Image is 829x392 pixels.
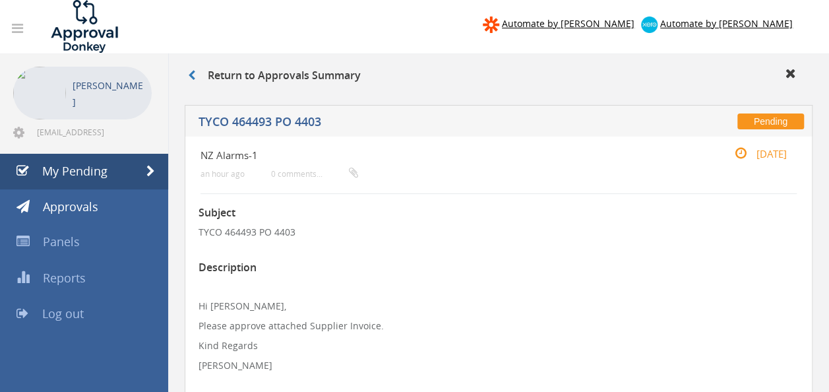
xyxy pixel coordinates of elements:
[199,319,799,333] p: Please approve attached Supplier Invoice.
[199,339,799,352] p: Kind Regards
[199,300,799,313] p: Hi [PERSON_NAME],
[199,207,799,219] h3: Subject
[483,16,499,33] img: zapier-logomark.png
[660,17,793,30] span: Automate by [PERSON_NAME]
[199,359,799,372] p: [PERSON_NAME]
[199,262,799,274] h3: Description
[43,234,80,249] span: Panels
[737,114,804,129] span: Pending
[188,70,361,82] h3: Return to Approvals Summary
[502,17,634,30] span: Automate by [PERSON_NAME]
[43,270,86,286] span: Reports
[43,199,98,214] span: Approvals
[37,127,149,137] span: [EMAIL_ADDRESS][DOMAIN_NAME]
[200,150,697,161] h4: NZ Alarms-1
[641,16,658,33] img: xero-logo.png
[199,115,561,132] h5: TYCO 464493 PO 4403
[721,147,787,161] small: [DATE]
[271,169,358,179] small: 0 comments...
[42,306,84,321] span: Log out
[73,77,145,110] p: [PERSON_NAME]
[200,169,245,179] small: an hour ago
[42,163,107,179] span: My Pending
[199,226,799,239] p: TYCO 464493 PO 4403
